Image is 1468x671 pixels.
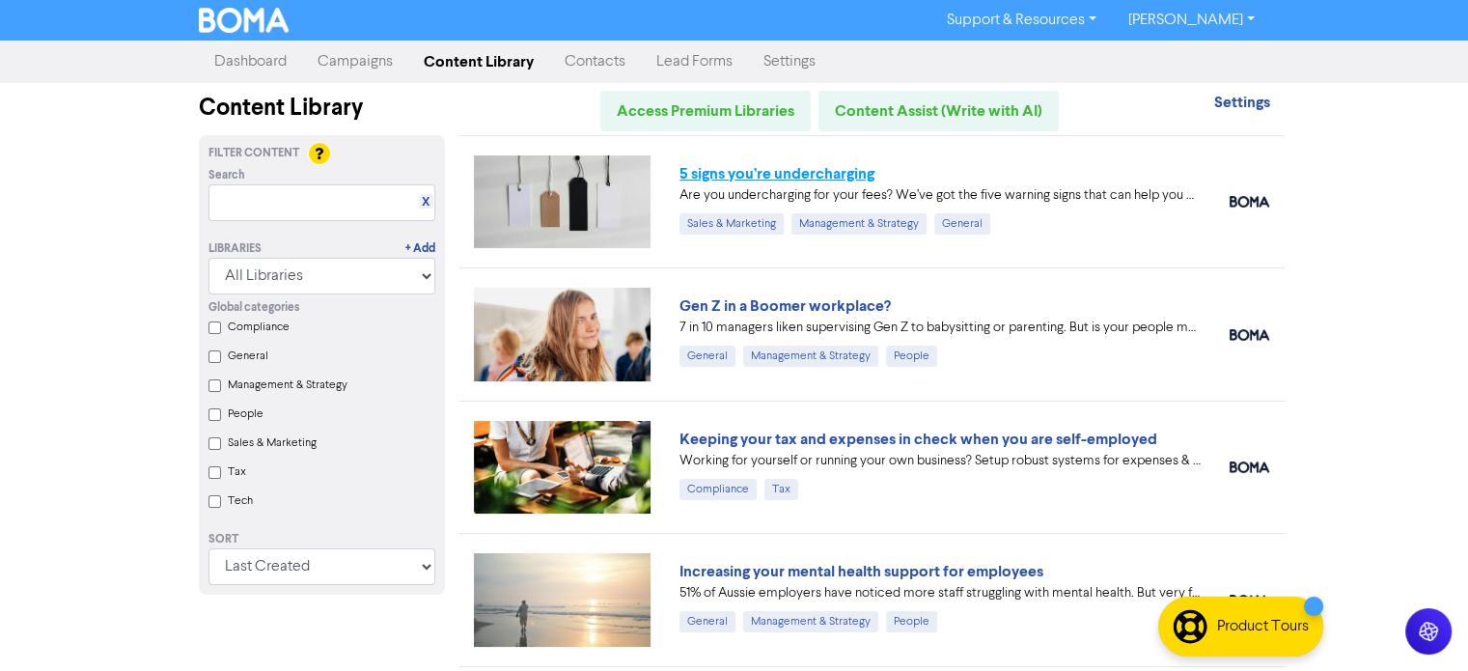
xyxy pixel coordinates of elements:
iframe: Chat Widget [1371,578,1468,671]
div: Content Library [199,91,445,126]
img: boma [1230,329,1269,341]
div: Are you undercharging for your fees? We’ve got the five warning signs that can help you diagnose ... [679,185,1201,206]
a: X [422,195,429,210]
div: Working for yourself or running your own business? Setup robust systems for expenses & tax requir... [679,451,1201,471]
strong: Settings [1213,93,1269,112]
label: Management & Strategy [228,377,347,394]
a: Dashboard [199,42,302,81]
label: Sales & Marketing [228,434,317,452]
label: Tech [228,492,253,510]
div: Compliance [679,479,757,500]
a: Increasing your mental health support for employees [679,562,1043,581]
label: Tax [228,463,246,481]
a: Settings [1213,96,1269,111]
a: Lead Forms [641,42,748,81]
div: 7 in 10 managers liken supervising Gen Z to babysitting or parenting. But is your people manageme... [679,318,1201,338]
label: People [228,405,263,423]
a: Campaigns [302,42,408,81]
a: 5 signs you’re undercharging [679,164,874,183]
div: Sort [208,531,435,548]
div: Global categories [208,299,435,317]
a: Access Premium Libraries [600,91,811,131]
a: Contacts [549,42,641,81]
img: boma_accounting [1230,196,1269,208]
img: boma_accounting [1230,461,1269,473]
img: BOMA Logo [199,8,290,33]
div: Sales & Marketing [679,213,784,235]
div: Management & Strategy [791,213,927,235]
div: Management & Strategy [743,611,878,632]
div: General [679,346,735,367]
label: General [228,348,268,365]
div: 51% of Aussie employers have noticed more staff struggling with mental health. But very few have ... [679,583,1201,603]
img: boma [1230,595,1269,606]
div: Tax [764,479,798,500]
a: Support & Resources [931,5,1112,36]
a: Content Library [408,42,549,81]
div: General [679,611,735,632]
a: Keeping your tax and expenses in check when you are self-employed [679,430,1157,449]
a: Gen Z in a Boomer workplace? [679,296,891,316]
a: Content Assist (Write with AI) [818,91,1059,131]
div: People [886,346,937,367]
div: Libraries [208,240,262,258]
div: Management & Strategy [743,346,878,367]
a: Settings [748,42,831,81]
a: [PERSON_NAME] [1112,5,1269,36]
div: People [886,611,937,632]
div: Filter Content [208,145,435,162]
a: + Add [405,240,435,258]
span: Search [208,167,245,184]
div: General [934,213,990,235]
label: Compliance [228,319,290,336]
